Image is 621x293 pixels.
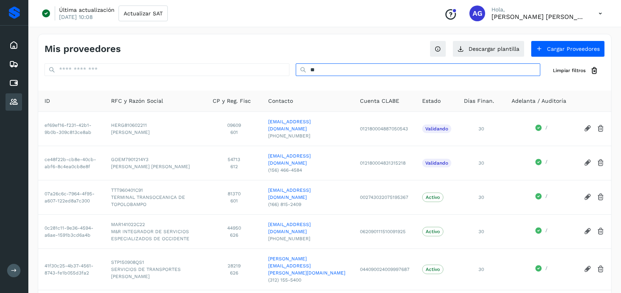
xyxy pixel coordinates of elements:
[6,74,22,92] div: Cuentas por pagar
[268,235,347,242] span: [PHONE_NUMBER]
[213,262,256,269] span: 28219
[478,229,484,234] span: 30
[354,214,416,248] td: 062090111510091925
[124,11,163,16] span: Actualizar SAT
[111,156,200,163] span: GOEM7901214Y3
[38,248,105,290] td: 41f30c25-4b37-4561-8743-fe1b055d3fa2
[38,111,105,146] td: ef69ef16-f231-42b1-9b0b-309c813ce8ab
[38,180,105,214] td: 07a26c6c-7964-4f95-a607-122ed8a7c300
[213,269,256,276] span: 626
[553,67,586,74] span: Limpiar filtros
[547,63,605,78] button: Limpiar filtros
[59,13,93,20] p: [DATE] 10:08
[213,224,256,232] span: 44950
[491,6,586,13] p: Hola,
[111,122,200,129] span: HERG810602211
[491,13,586,20] p: Abigail Gonzalez Leon
[268,276,347,284] span: (312) 155-5400
[425,160,448,166] p: Validando
[478,267,484,272] span: 30
[38,146,105,180] td: ce48f22b-cb8e-40cb-abf6-8c4ea0cb8e8f
[6,93,22,111] div: Proveedores
[111,259,200,266] span: STP150908QS1
[44,97,50,105] span: ID
[59,6,115,13] p: Última actualización
[213,190,256,197] span: 81370
[512,265,571,274] div: /
[512,97,566,105] span: Adelanta / Auditoría
[268,118,347,132] a: [EMAIL_ADDRESS][DOMAIN_NAME]
[111,228,200,242] span: M&R INTEGRADOR DE SERVICIOS ESPECIALIZADOS DE OCCIDENTE
[512,193,571,202] div: /
[213,129,256,136] span: 601
[213,122,256,129] span: 09609
[426,267,440,272] p: Activo
[360,97,399,105] span: Cuenta CLABE
[111,221,200,228] span: MAR141022C22
[464,97,494,105] span: Días Finan.
[512,158,571,168] div: /
[478,195,484,200] span: 30
[426,195,440,200] p: Activo
[354,146,416,180] td: 012180004831315218
[111,187,200,194] span: TTT960401C91
[268,152,347,167] a: [EMAIL_ADDRESS][DOMAIN_NAME]
[268,201,347,208] span: (166) 815-2409
[268,221,347,235] a: [EMAIL_ADDRESS][DOMAIN_NAME]
[111,129,200,136] span: [PERSON_NAME]
[111,163,200,170] span: [PERSON_NAME] [PERSON_NAME]
[354,248,416,290] td: 044090024009997687
[425,126,448,132] p: Validando
[213,197,256,204] span: 601
[6,37,22,54] div: Inicio
[268,132,347,139] span: [PHONE_NUMBER]
[213,232,256,239] span: 626
[213,163,256,170] span: 612
[478,126,484,132] span: 30
[119,6,168,21] button: Actualizar SAT
[426,229,440,234] p: Activo
[422,97,441,105] span: Estado
[268,97,293,105] span: Contacto
[213,156,256,163] span: 54713
[268,187,347,201] a: [EMAIL_ADDRESS][DOMAIN_NAME]
[213,97,251,105] span: CP y Reg. Fisc
[452,41,525,57] button: Descargar plantilla
[512,227,571,236] div: /
[6,56,22,73] div: Embarques
[111,97,163,105] span: RFC y Razón Social
[512,124,571,134] div: /
[268,255,347,276] a: [PERSON_NAME][EMAIL_ADDRESS][PERSON_NAME][DOMAIN_NAME]
[111,266,200,280] span: SERVICIOS DE TRANSPORTES [PERSON_NAME]
[44,43,121,55] h4: Mis proveedores
[354,180,416,214] td: 002743032075195367
[478,160,484,166] span: 30
[111,194,200,208] span: TERMINAL TRANSOCEANICA DE TOPOLOBAMPO
[268,167,347,174] span: (156) 466-4584
[38,214,105,248] td: 0c281c11-9e36-4594-a6ae-1591b3cd6a4b
[531,41,605,57] button: Cargar Proveedores
[354,111,416,146] td: 012180004887050543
